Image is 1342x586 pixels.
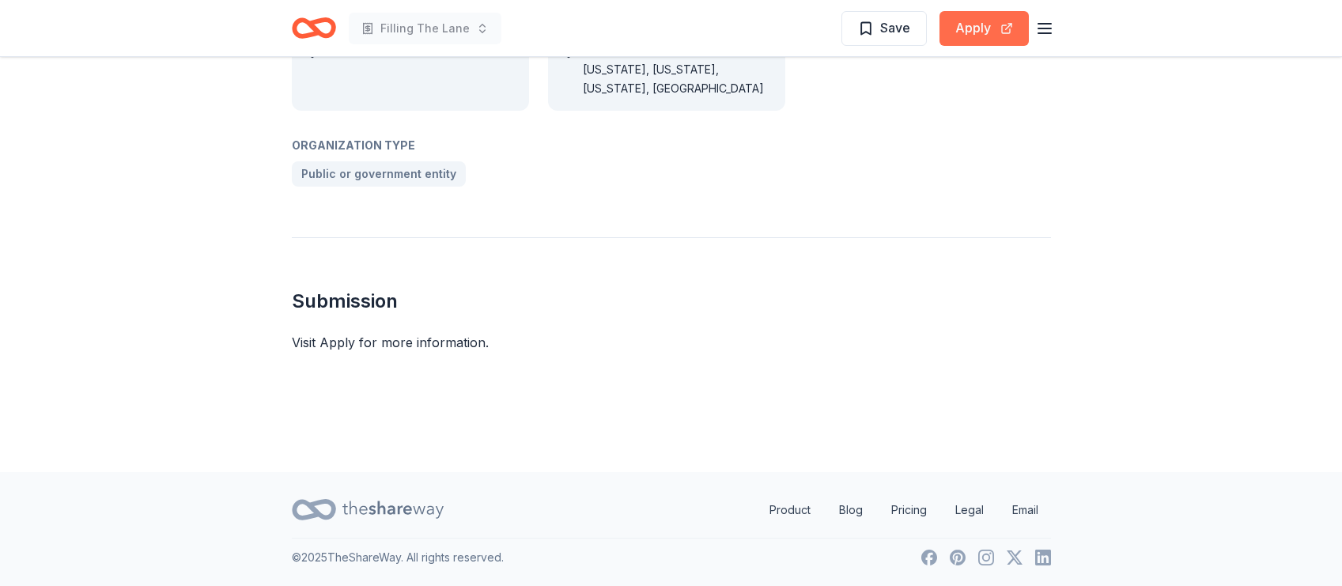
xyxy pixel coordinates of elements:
[292,548,504,567] p: © 2025 TheShareWay. All rights reserved.
[1000,494,1051,526] a: Email
[327,41,438,98] div: [GEOGRAPHIC_DATA]
[583,41,773,98] div: [GEOGRAPHIC_DATA], [US_STATE], [US_STATE], [US_STATE], [US_STATE], [GEOGRAPHIC_DATA]
[292,161,466,187] a: Public or government entity
[349,13,501,44] button: Filling The Lane
[879,494,939,526] a: Pricing
[380,19,470,38] span: Filling The Lane
[292,9,336,47] a: Home
[757,494,823,526] a: Product
[292,289,1051,314] h2: Submission
[301,164,456,183] span: Public or government entity
[939,11,1029,46] button: Apply
[292,136,785,155] div: Organization Type
[841,11,927,46] button: Save
[880,17,910,38] span: Save
[943,494,996,526] a: Legal
[826,494,875,526] a: Blog
[757,494,1051,526] nav: quick links
[292,333,1051,352] div: Visit Apply for more information.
